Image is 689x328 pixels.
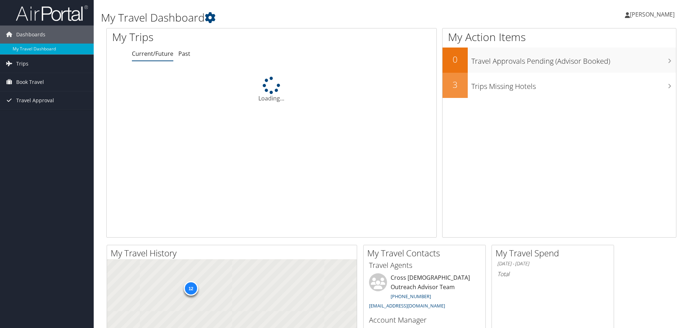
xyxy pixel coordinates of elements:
[443,53,468,66] h2: 0
[107,77,436,103] div: Loading...
[471,53,676,66] h3: Travel Approvals Pending (Advisor Booked)
[365,273,484,312] li: Cross [DEMOGRAPHIC_DATA] Outreach Advisor Team
[443,78,468,91] h2: 3
[16,5,88,22] img: airportal-logo.png
[369,315,480,325] h3: Account Manager
[630,10,675,18] span: [PERSON_NAME]
[391,293,431,300] a: [PHONE_NUMBER]
[183,281,198,296] div: 12
[111,247,357,259] h2: My Travel History
[101,10,488,25] h1: My Travel Dashboard
[471,78,676,91] h3: Trips Missing Hotels
[16,55,28,73] span: Trips
[497,260,608,267] h6: [DATE] - [DATE]
[443,73,676,98] a: 3Trips Missing Hotels
[443,48,676,73] a: 0Travel Approvals Pending (Advisor Booked)
[369,260,480,270] h3: Travel Agents
[367,247,485,259] h2: My Travel Contacts
[495,247,614,259] h2: My Travel Spend
[16,26,45,44] span: Dashboards
[132,50,173,58] a: Current/Future
[625,4,682,25] a: [PERSON_NAME]
[112,30,294,45] h1: My Trips
[178,50,190,58] a: Past
[369,302,445,309] a: [EMAIL_ADDRESS][DOMAIN_NAME]
[16,91,54,109] span: Travel Approval
[497,270,608,278] h6: Total
[16,73,44,91] span: Book Travel
[443,30,676,45] h1: My Action Items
